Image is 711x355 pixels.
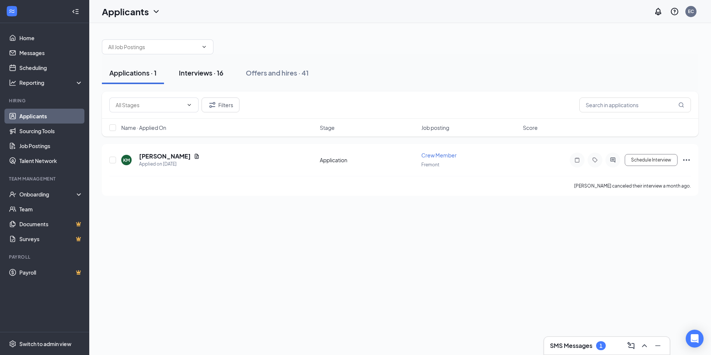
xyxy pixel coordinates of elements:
[9,340,16,348] svg: Settings
[121,124,166,131] span: Name · Applied On
[9,79,16,86] svg: Analysis
[653,341,662,350] svg: Minimize
[421,152,457,159] span: Crew Member
[19,60,83,75] a: Scheduling
[638,340,650,352] button: ChevronUp
[19,45,83,60] a: Messages
[9,176,81,182] div: Team Management
[320,156,417,164] div: Application
[139,160,200,168] div: Applied on [DATE]
[19,217,83,231] a: DocumentsCrown
[246,68,309,77] div: Offers and hires · 41
[19,109,83,124] a: Applicants
[19,31,83,45] a: Home
[9,254,81,260] div: Payroll
[9,97,81,104] div: Hiring
[421,162,440,167] span: Fremont
[116,101,183,109] input: All Stages
[19,202,83,217] a: Team
[201,44,207,50] svg: ChevronDown
[186,102,192,108] svg: ChevronDown
[608,157,617,163] svg: ActiveChat
[654,7,663,16] svg: Notifications
[688,8,694,15] div: EC
[579,97,691,112] input: Search in applications
[627,341,636,350] svg: ComposeMessage
[19,265,83,280] a: PayrollCrown
[19,79,83,86] div: Reporting
[421,124,449,131] span: Job posting
[202,97,239,112] button: Filter Filters
[19,231,83,246] a: SurveysCrown
[19,124,83,138] a: Sourcing Tools
[599,343,602,349] div: 1
[208,100,217,109] svg: Filter
[573,157,582,163] svg: Note
[523,124,538,131] span: Score
[19,153,83,168] a: Talent Network
[640,341,649,350] svg: ChevronUp
[550,342,592,350] h3: SMS Messages
[686,330,704,348] div: Open Intercom Messenger
[179,68,223,77] div: Interviews · 16
[19,340,71,348] div: Switch to admin view
[591,157,599,163] svg: Tag
[320,124,335,131] span: Stage
[8,7,16,15] svg: WorkstreamLogo
[19,138,83,153] a: Job Postings
[678,102,684,108] svg: MagnifyingGlass
[682,156,691,164] svg: Ellipses
[194,153,200,159] svg: Document
[574,182,691,190] div: [PERSON_NAME] canceled their interview a month ago.
[139,152,191,160] h5: [PERSON_NAME]
[123,157,130,163] div: KM
[152,7,161,16] svg: ChevronDown
[102,5,149,18] h1: Applicants
[108,43,198,51] input: All Job Postings
[109,68,157,77] div: Applications · 1
[625,154,678,166] button: Schedule Interview
[19,191,77,198] div: Onboarding
[670,7,679,16] svg: QuestionInfo
[625,340,637,352] button: ComposeMessage
[72,8,79,15] svg: Collapse
[652,340,664,352] button: Minimize
[9,191,16,198] svg: UserCheck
